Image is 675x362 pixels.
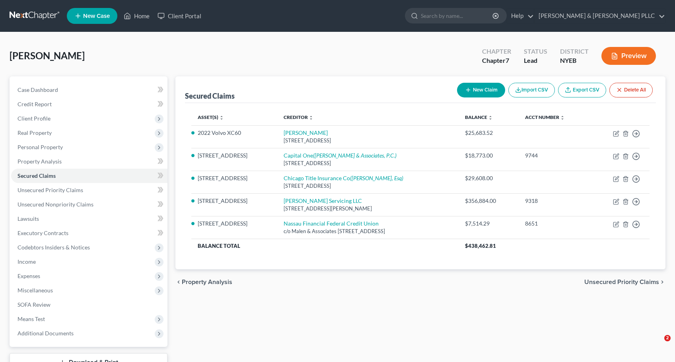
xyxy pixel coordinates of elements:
a: Unsecured Nonpriority Claims [11,197,167,212]
a: Home [120,9,154,23]
a: Nassau Financial Federal Credit Union [284,220,379,227]
a: Case Dashboard [11,83,167,97]
span: Means Test [18,315,45,322]
button: chevron_left Property Analysis [175,279,232,285]
div: $25,683.52 [465,129,512,137]
div: Lead [524,56,547,65]
a: Help [507,9,534,23]
span: Executory Contracts [18,230,68,236]
button: Preview [601,47,656,65]
a: Chicago Title Insurance Co([PERSON_NAME], Esq) [284,175,403,181]
span: Unsecured Priority Claims [584,279,659,285]
th: Balance Total [191,239,459,253]
div: Secured Claims [185,91,235,101]
div: District [560,47,589,56]
div: $18,773.00 [465,152,512,160]
a: Export CSV [558,83,606,97]
a: Lawsuits [11,212,167,226]
button: Unsecured Priority Claims chevron_right [584,279,665,285]
li: [STREET_ADDRESS] [198,174,270,182]
a: Asset(s) unfold_more [198,114,224,120]
i: ([PERSON_NAME], Esq) [350,175,403,181]
li: 2022 Volvo XC60 [198,129,270,137]
i: unfold_more [560,115,565,120]
div: [STREET_ADDRESS] [284,137,453,144]
div: $29,608.00 [465,174,512,182]
span: Miscellaneous [18,287,53,294]
div: 9744 [525,152,584,160]
span: Case Dashboard [18,86,58,93]
span: Unsecured Nonpriority Claims [18,201,93,208]
a: Balance unfold_more [465,114,493,120]
i: unfold_more [309,115,313,120]
a: [PERSON_NAME] & [PERSON_NAME] PLLC [535,9,665,23]
span: [PERSON_NAME] [10,50,85,61]
div: $356,884.00 [465,197,512,205]
span: Client Profile [18,115,51,122]
li: [STREET_ADDRESS] [198,197,270,205]
i: unfold_more [488,115,493,120]
a: Unsecured Priority Claims [11,183,167,197]
span: Lawsuits [18,215,39,222]
div: 9318 [525,197,584,205]
span: Unsecured Priority Claims [18,187,83,193]
span: $438,462.81 [465,243,496,249]
input: Search by name... [421,8,494,23]
span: Secured Claims [18,172,56,179]
span: Property Analysis [182,279,232,285]
a: Property Analysis [11,154,167,169]
span: Expenses [18,272,40,279]
div: Status [524,47,547,56]
a: Creditor unfold_more [284,114,313,120]
span: New Case [83,13,110,19]
a: Secured Claims [11,169,167,183]
div: [STREET_ADDRESS] [284,160,453,167]
i: chevron_right [659,279,665,285]
a: Credit Report [11,97,167,111]
span: Income [18,258,36,265]
span: 2 [664,335,671,341]
i: chevron_left [175,279,182,285]
i: ([PERSON_NAME] & Associates, P.C.) [313,152,397,159]
li: [STREET_ADDRESS] [198,220,270,228]
div: [STREET_ADDRESS][PERSON_NAME] [284,205,453,212]
div: c/o Malen & Associates [STREET_ADDRESS] [284,228,453,235]
a: [PERSON_NAME] [284,129,328,136]
button: Import CSV [508,83,555,97]
span: SOFA Review [18,301,51,308]
button: New Claim [457,83,505,97]
div: Chapter [482,56,511,65]
a: Executory Contracts [11,226,167,240]
span: Credit Report [18,101,52,107]
button: Delete All [609,83,653,97]
span: Personal Property [18,144,63,150]
iframe: Intercom live chat [648,335,667,354]
div: [STREET_ADDRESS] [284,182,453,190]
div: Chapter [482,47,511,56]
i: unfold_more [219,115,224,120]
a: Acct Number unfold_more [525,114,565,120]
div: 8651 [525,220,584,228]
div: $7,514.29 [465,220,512,228]
a: Client Portal [154,9,205,23]
span: Additional Documents [18,330,74,337]
a: SOFA Review [11,298,167,312]
div: NYEB [560,56,589,65]
span: Property Analysis [18,158,62,165]
a: [PERSON_NAME] Servicing LLC [284,197,362,204]
span: Codebtors Insiders & Notices [18,244,90,251]
span: Real Property [18,129,52,136]
span: 7 [506,56,509,64]
li: [STREET_ADDRESS] [198,152,270,160]
a: Capital One([PERSON_NAME] & Associates, P.C.) [284,152,397,159]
